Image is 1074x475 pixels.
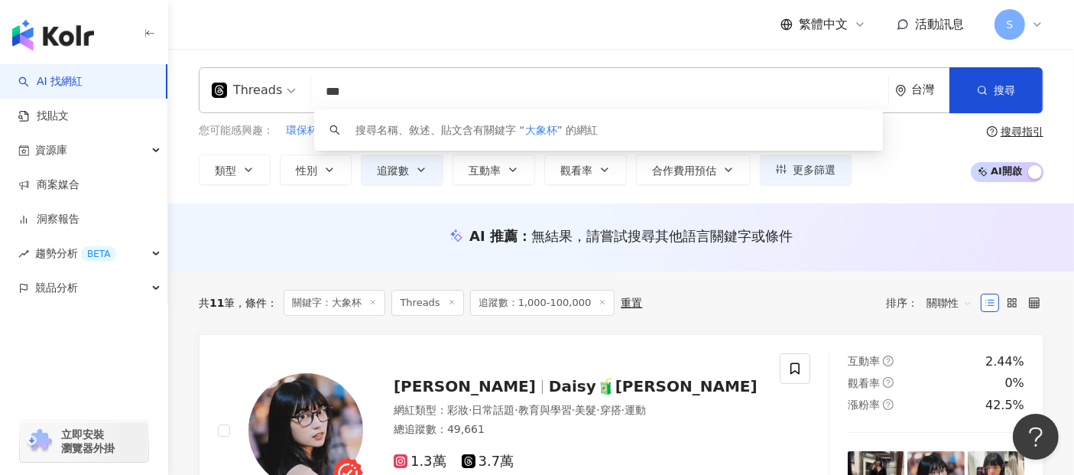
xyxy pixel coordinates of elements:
div: 網紅類型 ： [394,403,761,418]
span: 資源庫 [35,133,67,168]
span: search [329,125,340,135]
a: chrome extension立即安裝 瀏覽器外掛 [20,421,148,462]
a: 洞察報告 [18,212,79,227]
iframe: Help Scout Beacon - Open [1013,414,1059,460]
span: 運動 [625,404,646,416]
span: 11 [209,297,224,309]
span: 合作費用預估 [652,164,716,177]
span: 穿搭 [600,404,621,416]
button: 互動率 [453,155,535,185]
button: 類型 [199,155,271,185]
span: [PERSON_NAME] [394,377,536,395]
img: chrome extension [24,429,54,454]
span: 趨勢分析 [35,236,116,271]
span: · [572,404,575,416]
span: S [1007,16,1014,33]
span: 美髮 [575,404,596,416]
a: searchAI 找網紅 [18,74,83,89]
span: 關聯性 [926,291,972,315]
div: 0% [1005,375,1024,392]
span: 搜尋 [994,84,1015,96]
span: 教育與學習 [518,404,572,416]
span: 大象杯 [525,124,557,136]
span: 立即安裝 瀏覽器外掛 [61,428,115,455]
span: · [596,404,599,416]
button: 追蹤數 [361,155,443,185]
span: 更多篩選 [793,164,836,176]
div: 共 筆 [199,297,235,309]
span: Threads [391,290,463,316]
img: logo [12,20,94,50]
span: 關鍵字：大象杯 [284,290,385,316]
span: 漲粉率 [848,399,880,411]
button: 更多篩選 [760,155,852,185]
span: · [621,404,625,416]
span: 1.3萬 [394,454,446,470]
span: 3.7萬 [462,454,514,470]
div: 42.5% [985,397,1024,414]
span: question-circle [883,356,894,366]
span: 活動訊息 [915,17,964,31]
span: 無結果，請嘗試搜尋其他語言關鍵字或條件 [531,228,793,244]
div: 排序： [886,291,981,315]
div: BETA [81,246,116,262]
div: 總追蹤數 ： 49,661 [394,422,761,438]
span: 日常話題 [472,404,514,416]
span: 繁體中文 [799,16,848,33]
button: 合作費用預估 [636,155,751,185]
span: · [469,404,472,416]
span: 觀看率 [560,164,592,177]
span: 彩妝 [447,404,469,416]
span: 條件 ： [235,297,277,309]
div: 台灣 [911,83,949,96]
span: 追蹤數 [377,164,409,177]
span: 觀看率 [848,377,880,389]
button: 觀看率 [544,155,627,185]
div: 重置 [621,297,642,309]
span: question-circle [987,126,998,137]
button: 環保杯 [285,122,319,139]
span: · [514,404,518,416]
span: 性別 [296,164,317,177]
div: 搜尋指引 [1001,125,1043,138]
span: 競品分析 [35,271,78,305]
span: rise [18,249,29,259]
span: question-circle [883,399,894,410]
span: 互動率 [469,164,501,177]
span: 追蹤數：1,000-100,000 [470,290,615,316]
span: Daisy🧃[PERSON_NAME] [549,377,758,395]
button: 搜尋 [949,67,1043,113]
span: 您可能感興趣： [199,123,274,138]
span: 類型 [215,164,236,177]
button: 性別 [280,155,352,185]
div: AI 推薦 ： [469,226,793,246]
a: 商案媒合 [18,177,79,193]
span: 互動率 [848,355,880,367]
a: 找貼文 [18,109,69,124]
div: 2.44% [985,353,1024,370]
span: environment [895,85,907,96]
span: 環保杯 [286,123,318,138]
div: Threads [212,78,282,102]
span: question-circle [883,377,894,388]
div: 搜尋名稱、敘述、貼文含有關鍵字 “ ” 的網紅 [355,122,598,138]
